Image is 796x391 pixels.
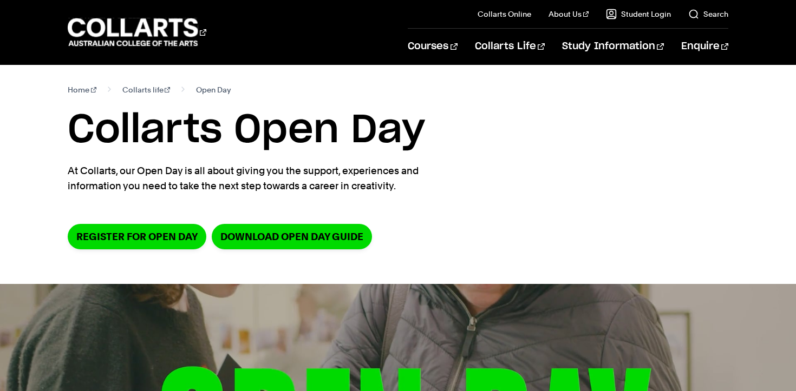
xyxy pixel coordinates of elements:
[212,224,372,249] a: DOWNLOAD OPEN DAY GUIDE
[68,163,463,194] p: At Collarts, our Open Day is all about giving you the support, experiences and information you ne...
[68,106,728,155] h1: Collarts Open Day
[549,9,589,19] a: About Us
[196,82,231,97] span: Open Day
[408,29,457,64] a: Courses
[478,9,531,19] a: Collarts Online
[606,9,671,19] a: Student Login
[475,29,545,64] a: Collarts Life
[688,9,728,19] a: Search
[68,17,206,48] div: Go to homepage
[562,29,664,64] a: Study Information
[68,224,206,249] a: Register for Open Day
[681,29,728,64] a: Enquire
[122,82,171,97] a: Collarts life
[68,82,96,97] a: Home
